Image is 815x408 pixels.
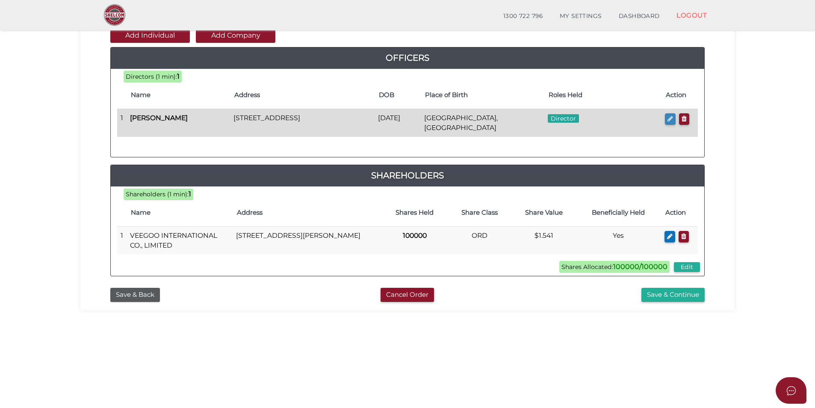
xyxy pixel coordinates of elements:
[421,109,544,137] td: [GEOGRAPHIC_DATA], [GEOGRAPHIC_DATA]
[127,227,233,254] td: VEEGOO INTERNATIONAL CO., LIMITED
[559,261,670,273] span: Shares Allocated:
[665,209,694,216] h4: Action
[233,227,382,254] td: [STREET_ADDRESS][PERSON_NAME]
[117,227,127,254] td: 1
[111,51,704,65] a: Officers
[110,28,190,43] button: Add Individual
[230,109,375,137] td: [STREET_ADDRESS]
[516,209,571,216] h4: Share Value
[425,92,540,99] h4: Place of Birth
[196,28,275,43] button: Add Company
[613,263,667,271] b: 100000/100000
[576,227,661,254] td: Yes
[111,169,704,182] a: Shareholders
[126,190,189,198] span: Shareholders (1 min):
[776,377,806,404] button: Open asap
[641,288,705,302] button: Save & Continue
[237,209,378,216] h4: Address
[511,227,576,254] td: $1.541
[177,72,180,80] b: 1
[189,190,191,198] b: 1
[551,8,610,25] a: MY SETTINGS
[131,209,228,216] h4: Name
[381,288,434,302] button: Cancel Order
[403,231,427,239] b: 100000
[610,8,668,25] a: DASHBOARD
[131,92,226,99] h4: Name
[674,262,700,272] button: Edit
[126,73,177,80] span: Directors (1 min):
[110,288,160,302] button: Save & Back
[668,6,715,24] a: LOGOUT
[452,209,507,216] h4: Share Class
[549,92,657,99] h4: Roles Held
[666,92,694,99] h4: Action
[379,92,416,99] h4: DOB
[130,114,188,122] b: [PERSON_NAME]
[495,8,551,25] a: 1300 722 796
[117,109,127,137] td: 1
[548,114,579,123] span: Director
[375,109,421,137] td: [DATE]
[234,92,371,99] h4: Address
[580,209,657,216] h4: Beneficially Held
[447,227,511,254] td: ORD
[387,209,443,216] h4: Shares Held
